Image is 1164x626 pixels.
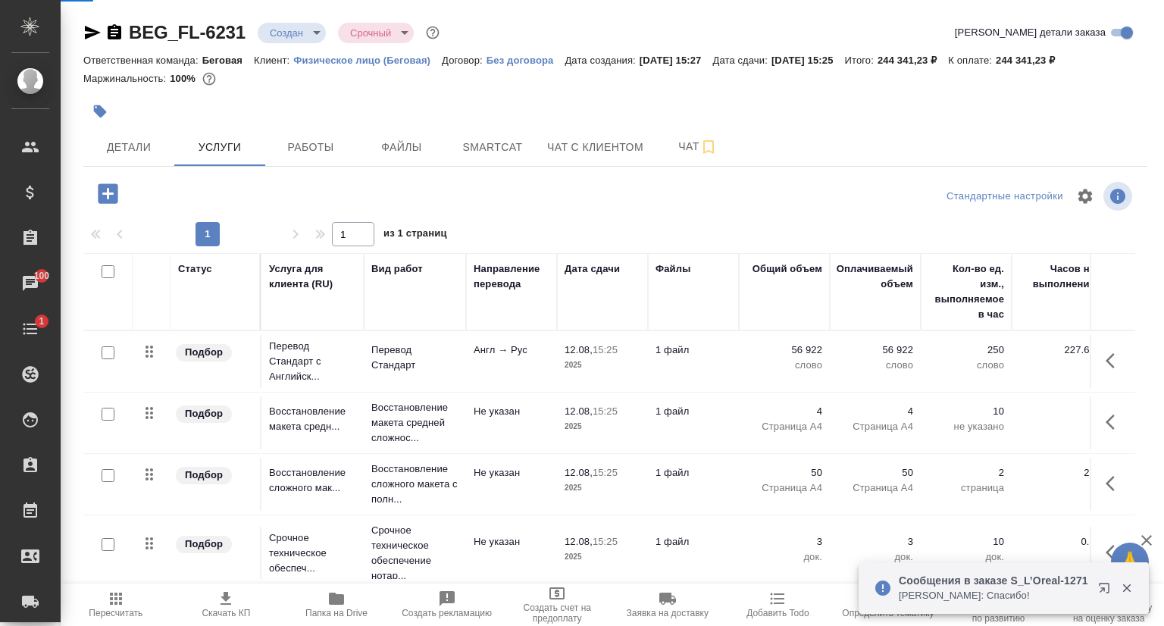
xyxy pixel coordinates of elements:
button: Добавить услугу [87,178,129,209]
button: Создать счет на предоплату [502,584,612,626]
button: Пересчитать [61,584,171,626]
p: 50 [837,465,913,480]
p: Дата создания: [565,55,639,66]
div: Общий объем [753,261,822,277]
div: split button [943,185,1067,208]
p: 2025 [565,549,640,565]
p: 56 922 [746,343,822,358]
button: Добавить тэг [83,95,117,128]
p: Перевод Стандарт с Английск... [269,339,356,384]
p: Восстановление макета средн... [269,404,356,434]
p: 15:25 [593,405,618,417]
button: Закрыть [1111,581,1142,595]
p: Восстановление макета средней сложнос... [371,400,458,446]
p: Восстановление сложного макета с полн... [371,462,458,507]
td: 0 [1012,396,1103,449]
div: Оплачиваемый объем [837,261,913,292]
p: Подбор [185,406,223,421]
div: Кол-во ед. изм., выполняемое в час [928,261,1004,322]
p: 50 [746,465,822,480]
p: 100% [170,73,199,84]
button: Показать кнопки [1097,404,1133,440]
p: 3 [837,534,913,549]
button: Определить тематику [833,584,943,626]
p: Не указан [474,534,549,549]
p: Маржинальность: [83,73,170,84]
span: Чат [662,137,734,156]
button: Срочный [346,27,396,39]
p: 2025 [565,419,640,434]
div: Часов на выполнение [1019,261,1095,292]
p: 1 файл [656,534,731,549]
span: Детали [92,138,165,157]
p: Страница А4 [746,480,822,496]
div: Создан [258,23,326,43]
div: Файлы [656,261,690,277]
span: Создать счет на предоплату [511,603,603,624]
button: Скопировать ссылку [105,23,124,42]
p: 2025 [565,358,640,373]
p: Без договора [487,55,565,66]
p: 2025 [565,480,640,496]
p: Подбор [185,468,223,483]
span: 100 [25,268,59,283]
p: Дата сдачи: [712,55,771,66]
span: Услуги [183,138,256,157]
button: 🙏 [1111,543,1149,581]
td: 0.3 [1012,527,1103,580]
p: страница [928,480,1004,496]
td: 227.69 [1012,335,1103,388]
p: Страница А4 [837,480,913,496]
p: док. [928,549,1004,565]
p: 12.08, [565,344,593,355]
a: Физическое лицо (Беговая) [293,53,442,66]
p: 2 [928,465,1004,480]
button: Создан [265,27,308,39]
p: слово [746,358,822,373]
span: Настроить таблицу [1067,178,1103,214]
button: Папка на Drive [281,584,392,626]
span: Заявка на доставку [627,608,709,618]
p: [DATE] 15:27 [640,55,713,66]
td: 25 [1012,458,1103,511]
a: Без договора [487,53,565,66]
p: 244 341,23 ₽ [996,55,1066,66]
p: не указано [928,419,1004,434]
p: 15:25 [593,467,618,478]
p: 1 файл [656,465,731,480]
p: слово [928,358,1004,373]
span: Пересчитать [89,608,142,618]
p: [DATE] 15:25 [771,55,845,66]
span: из 1 страниц [383,224,447,246]
p: Страница А4 [837,419,913,434]
button: Скачать КП [171,584,282,626]
span: Добавить Todo [746,608,809,618]
p: 15:25 [593,536,618,547]
p: 4 [746,404,822,419]
span: [PERSON_NAME] детали заказа [955,25,1106,40]
button: Добавить Todo [723,584,834,626]
span: Файлы [365,138,438,157]
div: Услуга для клиента (RU) [269,261,356,292]
p: 1 файл [656,404,731,419]
p: Срочное техническое обеспечение нотар... [371,523,458,584]
p: Беговая [202,55,254,66]
p: 12.08, [565,467,593,478]
span: Скачать КП [202,608,250,618]
span: Smartcat [456,138,529,157]
p: 12.08, [565,536,593,547]
p: Физическое лицо (Беговая) [293,55,442,66]
p: Сообщения в заказе S_L’Oreal-1271 [899,573,1088,588]
p: Итого: [845,55,878,66]
a: 1 [4,310,57,348]
a: BEG_FL-6231 [129,22,246,42]
p: 56 922 [837,343,913,358]
span: Работы [274,138,347,157]
span: 🙏 [1117,546,1143,577]
button: Показать кнопки [1097,534,1133,571]
p: 3 [746,534,822,549]
p: Не указан [474,404,549,419]
p: К оплате: [948,55,996,66]
span: 1 [30,314,53,329]
p: Перевод Стандарт [371,343,458,373]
